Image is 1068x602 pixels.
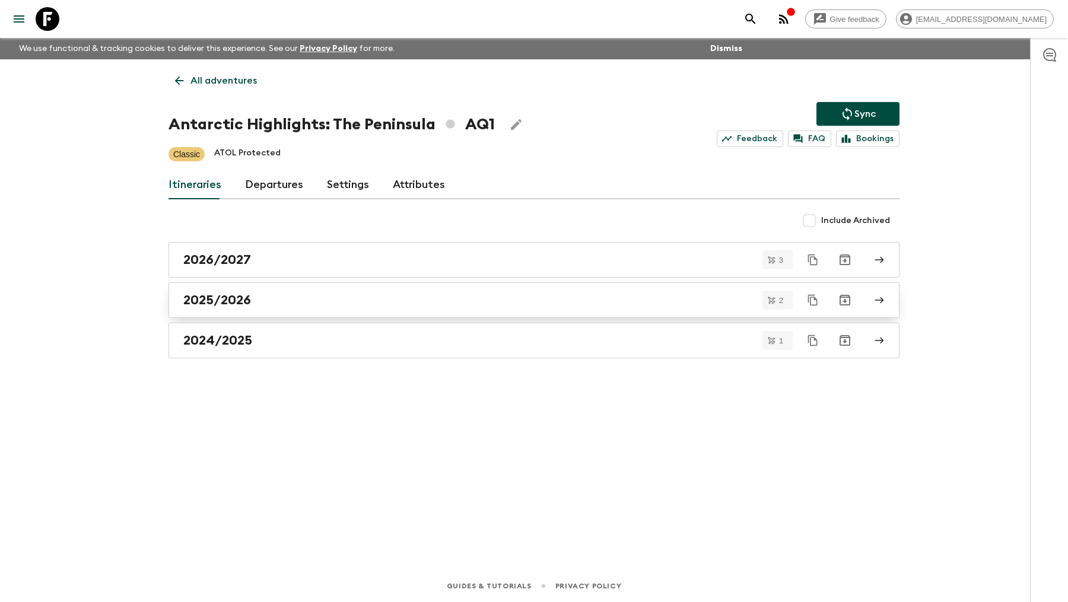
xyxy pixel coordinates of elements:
[833,329,857,352] button: Archive
[821,215,890,227] span: Include Archived
[739,7,762,31] button: search adventures
[169,282,899,318] a: 2025/2026
[169,323,899,358] a: 2024/2025
[169,113,495,136] h1: Antarctic Highlights: The Peninsula AQ1
[772,297,790,304] span: 2
[802,330,824,351] button: Duplicate
[169,171,221,199] a: Itineraries
[707,40,745,57] button: Dismiss
[772,337,790,345] span: 1
[245,171,303,199] a: Departures
[183,252,251,267] h2: 2026/2027
[816,102,899,126] button: Sync adventure departures to the booking engine
[14,38,399,59] p: We use functional & tracking cookies to deliver this experience. See our for more.
[183,292,251,308] h2: 2025/2026
[824,15,886,24] span: Give feedback
[183,333,252,348] h2: 2024/2025
[555,579,621,593] a: Privacy Policy
[7,7,31,31] button: menu
[788,130,831,147] a: FAQ
[805,9,886,28] a: Give feedback
[173,148,200,160] p: Classic
[910,15,1053,24] span: [EMAIL_ADDRESS][DOMAIN_NAME]
[214,147,281,161] p: ATOL Protected
[300,44,357,53] a: Privacy Policy
[327,171,369,199] a: Settings
[802,289,824,311] button: Duplicate
[833,288,857,312] button: Archive
[836,130,899,147] a: Bookings
[802,249,824,270] button: Duplicate
[854,107,876,121] p: Sync
[169,69,263,93] a: All adventures
[169,242,899,278] a: 2026/2027
[447,579,532,593] a: Guides & Tutorials
[772,256,790,264] span: 3
[190,74,257,88] p: All adventures
[833,248,857,272] button: Archive
[393,171,445,199] a: Attributes
[717,130,783,147] a: Feedback
[896,9,1054,28] div: [EMAIL_ADDRESS][DOMAIN_NAME]
[504,113,528,136] button: Edit Adventure Title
